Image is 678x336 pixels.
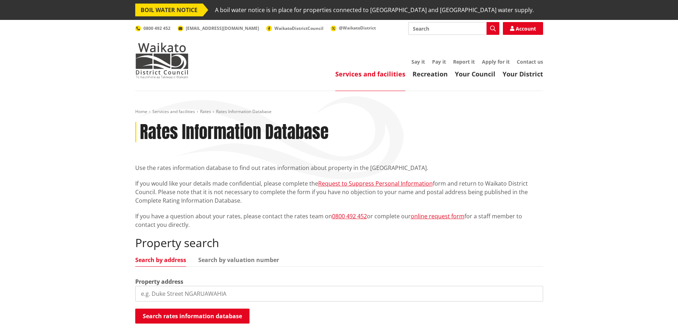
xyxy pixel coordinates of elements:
span: BOIL WATER NOTICE [135,4,203,16]
a: [EMAIL_ADDRESS][DOMAIN_NAME] [178,25,259,31]
a: Services and facilities [152,108,195,114]
a: Request to Suppress Personal Information [318,180,433,187]
nav: breadcrumb [135,109,543,115]
a: Recreation [412,70,448,78]
p: If you would like your details made confidential, please complete the form and return to Waikato ... [135,179,543,205]
input: e.g. Duke Street NGARUAWAHIA [135,286,543,302]
a: WaikatoDistrictCouncil [266,25,324,31]
h2: Property search [135,236,543,250]
a: Pay it [432,58,446,65]
a: Rates [200,108,211,114]
span: A boil water notice is in place for properties connected to [GEOGRAPHIC_DATA] and [GEOGRAPHIC_DAT... [215,4,534,16]
a: Contact us [517,58,543,65]
button: Search rates information database [135,309,249,324]
p: If you have a question about your rates, please contact the rates team on or complete our for a s... [135,212,543,229]
input: Search input [408,22,499,35]
img: Waikato District Council - Te Kaunihera aa Takiwaa o Waikato [135,43,189,78]
p: Use the rates information database to find out rates information about property in the [GEOGRAPHI... [135,164,543,172]
span: [EMAIL_ADDRESS][DOMAIN_NAME] [186,25,259,31]
a: Your District [503,70,543,78]
a: Search by valuation number [198,257,279,263]
a: Apply for it [482,58,510,65]
a: Say it [411,58,425,65]
a: Account [503,22,543,35]
a: 0800 492 452 [332,212,367,220]
span: 0800 492 452 [143,25,170,31]
a: Services and facilities [335,70,405,78]
a: Search by address [135,257,186,263]
h1: Rates Information Database [140,122,329,143]
span: @WaikatoDistrict [339,25,376,31]
iframe: Messenger Launcher [645,306,671,332]
a: Report it [453,58,475,65]
a: Your Council [455,70,495,78]
a: online request form [411,212,464,220]
a: 0800 492 452 [135,25,170,31]
span: WaikatoDistrictCouncil [274,25,324,31]
a: Home [135,108,147,114]
span: Rates Information Database [216,108,272,114]
a: @WaikatoDistrict [331,25,376,31]
label: Property address [135,277,183,286]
